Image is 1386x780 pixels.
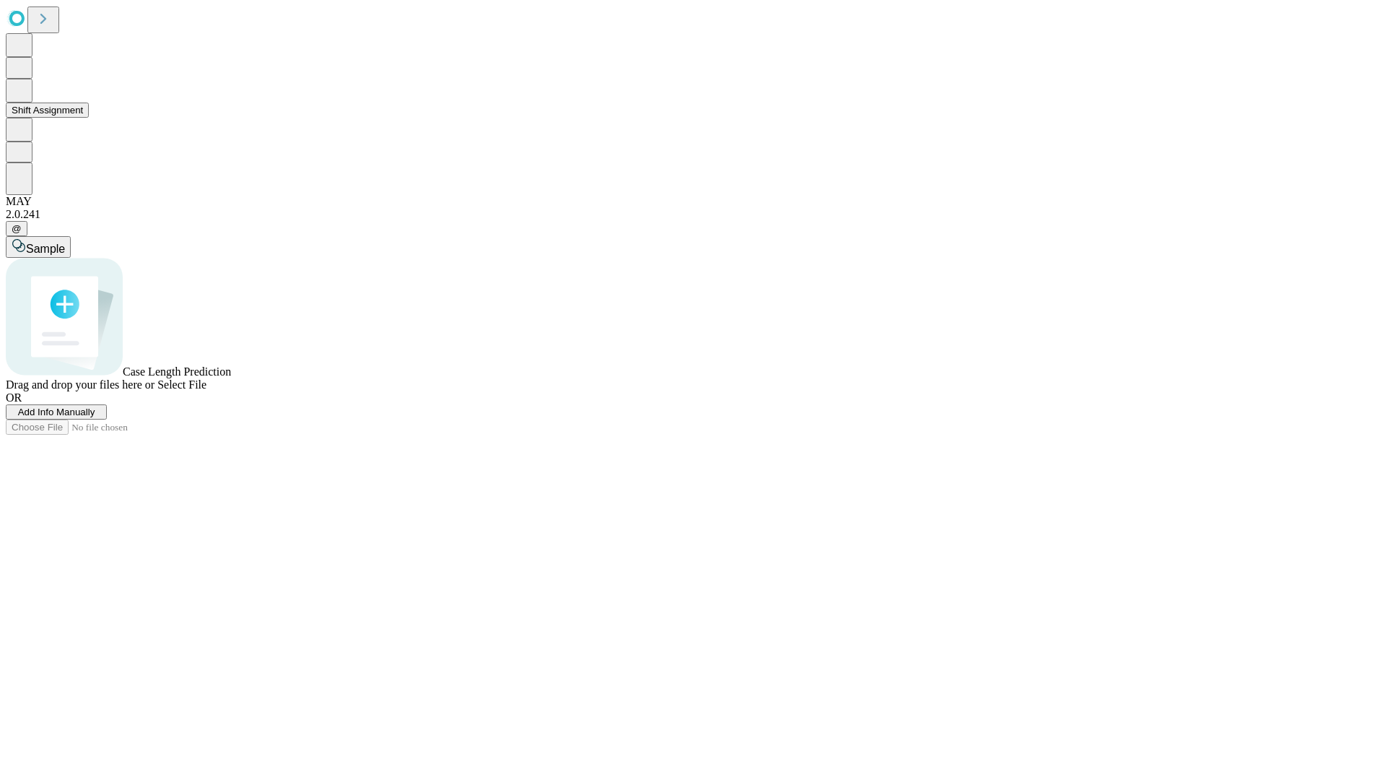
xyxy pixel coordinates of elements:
[6,103,89,118] button: Shift Assignment
[6,208,1380,221] div: 2.0.241
[6,391,22,404] span: OR
[6,404,107,420] button: Add Info Manually
[6,195,1380,208] div: MAY
[123,365,231,378] span: Case Length Prediction
[26,243,65,255] span: Sample
[6,236,71,258] button: Sample
[6,221,27,236] button: @
[157,378,206,391] span: Select File
[18,407,95,417] span: Add Info Manually
[12,223,22,234] span: @
[6,378,154,391] span: Drag and drop your files here or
